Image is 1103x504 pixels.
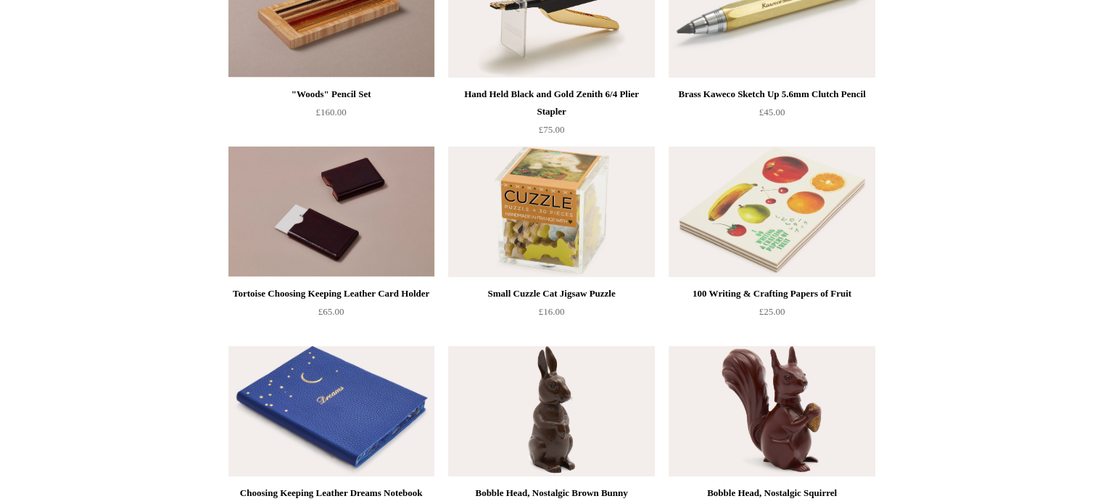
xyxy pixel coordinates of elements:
[448,146,654,277] a: Small Cuzzle Cat Jigsaw Puzzle Small Cuzzle Cat Jigsaw Puzzle
[228,285,434,344] a: Tortoise Choosing Keeping Leather Card Holder £65.00
[672,285,871,302] div: 100 Writing & Crafting Papers of Fruit
[448,146,654,277] img: Small Cuzzle Cat Jigsaw Puzzle
[318,306,344,317] span: £65.00
[232,484,431,502] div: Choosing Keeping Leather Dreams Notebook
[448,285,654,344] a: Small Cuzzle Cat Jigsaw Puzzle £16.00
[759,107,785,117] span: £45.00
[452,86,650,120] div: Hand Held Black and Gold Zenith 6/4 Plier Stapler
[232,285,431,302] div: Tortoise Choosing Keeping Leather Card Holder
[452,484,650,502] div: Bobble Head, Nostalgic Brown Bunny
[232,86,431,103] div: "Woods" Pencil Set
[448,346,654,476] img: Bobble Head, Nostalgic Brown Bunny
[669,146,875,277] img: 100 Writing & Crafting Papers of Fruit
[448,346,654,476] a: Bobble Head, Nostalgic Brown Bunny Bobble Head, Nostalgic Brown Bunny
[672,86,871,103] div: Brass Kaweco Sketch Up 5.6mm Clutch Pencil
[669,346,875,476] img: Bobble Head, Nostalgic Squirrel
[228,346,434,476] img: Choosing Keeping Leather Dreams Notebook
[448,86,654,145] a: Hand Held Black and Gold Zenith 6/4 Plier Stapler £75.00
[669,86,875,145] a: Brass Kaweco Sketch Up 5.6mm Clutch Pencil £45.00
[669,285,875,344] a: 100 Writing & Crafting Papers of Fruit £25.00
[539,124,565,135] span: £75.00
[228,146,434,277] img: Tortoise Choosing Keeping Leather Card Holder
[228,146,434,277] a: Tortoise Choosing Keeping Leather Card Holder Tortoise Choosing Keeping Leather Card Holder
[315,107,346,117] span: £160.00
[669,146,875,277] a: 100 Writing & Crafting Papers of Fruit 100 Writing & Crafting Papers of Fruit
[452,285,650,302] div: Small Cuzzle Cat Jigsaw Puzzle
[539,306,565,317] span: £16.00
[228,86,434,145] a: "Woods" Pencil Set £160.00
[669,346,875,476] a: Bobble Head, Nostalgic Squirrel Bobble Head, Nostalgic Squirrel
[672,484,871,502] div: Bobble Head, Nostalgic Squirrel
[759,306,785,317] span: £25.00
[228,346,434,476] a: Choosing Keeping Leather Dreams Notebook Choosing Keeping Leather Dreams Notebook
